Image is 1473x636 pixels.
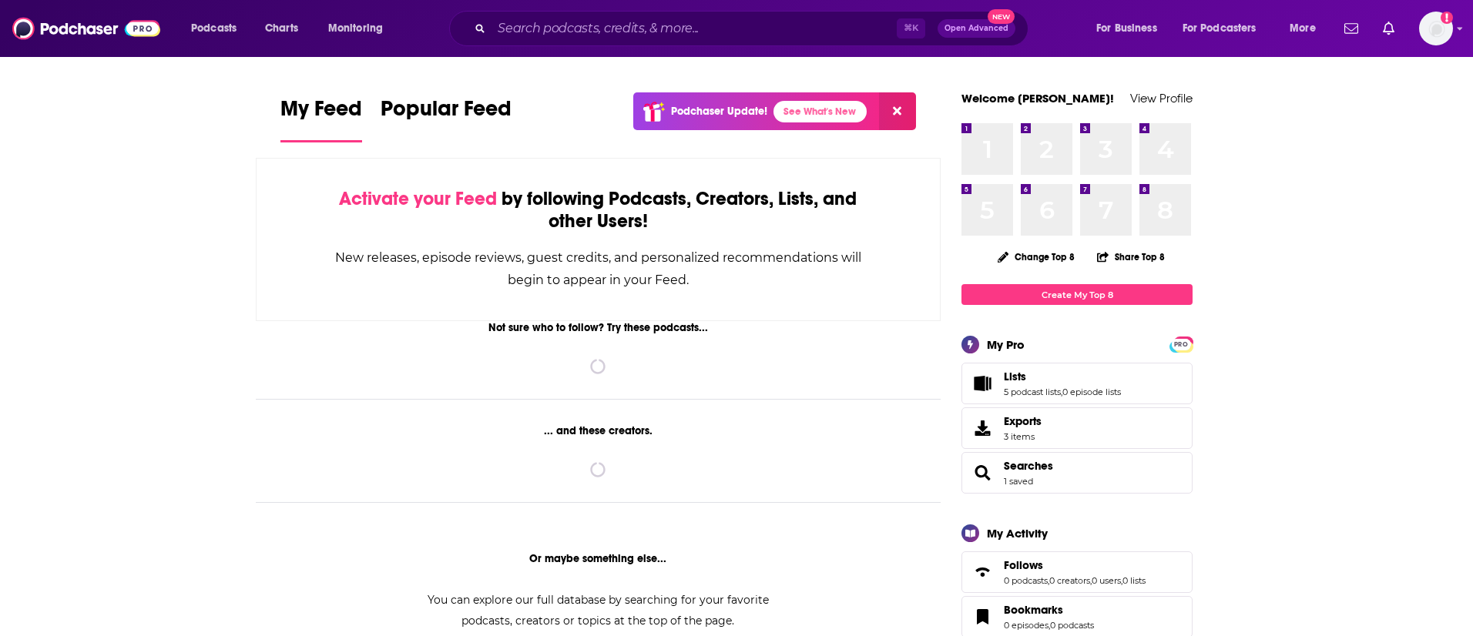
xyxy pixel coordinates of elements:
a: See What's New [773,101,867,122]
span: , [1090,575,1092,586]
a: 0 episode lists [1062,387,1121,397]
button: open menu [1173,16,1279,41]
span: Monitoring [328,18,383,39]
a: Create My Top 8 [961,284,1193,305]
div: New releases, episode reviews, guest credits, and personalized recommendations will begin to appe... [334,246,863,291]
a: Follows [967,561,998,583]
input: Search podcasts, credits, & more... [492,16,897,41]
span: , [1061,387,1062,397]
span: Logged in as juliahaav [1419,12,1453,45]
span: ⌘ K [897,18,925,38]
a: 5 podcast lists [1004,387,1061,397]
span: Exports [1004,414,1042,428]
span: PRO [1172,339,1190,350]
div: You can explore our full database by searching for your favorite podcasts, creators or topics at ... [408,590,787,631]
span: Follows [961,551,1193,593]
span: For Business [1096,18,1157,39]
a: 0 podcasts [1004,575,1048,586]
a: Exports [961,407,1193,449]
span: Activate your Feed [339,187,497,210]
span: Lists [1004,370,1026,383]
span: , [1048,575,1049,586]
a: 0 lists [1122,575,1146,586]
img: Podchaser - Follow, Share and Rate Podcasts [12,14,160,43]
span: , [1121,575,1122,586]
span: Open Advanced [945,25,1008,32]
a: Show notifications dropdown [1338,15,1364,42]
span: , [1049,620,1050,631]
a: My Feed [280,95,362,142]
a: Bookmarks [1004,603,1094,617]
a: PRO [1172,338,1190,350]
button: open menu [1279,16,1335,41]
button: Change Top 8 [988,247,1084,266]
svg: Add a profile image [1441,12,1453,24]
a: Popular Feed [381,95,512,142]
a: 0 episodes [1004,620,1049,631]
a: 0 users [1092,575,1121,586]
span: 3 items [1004,431,1042,442]
a: 1 saved [1004,476,1033,487]
img: User Profile [1419,12,1453,45]
a: Show notifications dropdown [1377,15,1401,42]
a: 0 creators [1049,575,1090,586]
button: open menu [180,16,257,41]
a: Lists [1004,370,1121,383]
button: Open AdvancedNew [938,19,1015,38]
a: Searches [967,462,998,484]
div: by following Podcasts, Creators, Lists, and other Users! [334,188,863,233]
a: Lists [967,373,998,394]
p: Podchaser Update! [671,105,767,118]
span: Lists [961,363,1193,404]
div: My Pro [987,337,1025,352]
a: Searches [1004,459,1053,473]
button: Share Top 8 [1096,242,1166,272]
a: Welcome [PERSON_NAME]! [961,91,1114,105]
span: For Podcasters [1183,18,1257,39]
button: Show profile menu [1419,12,1453,45]
span: Searches [961,452,1193,494]
span: Charts [265,18,298,39]
span: More [1290,18,1316,39]
a: View Profile [1130,91,1193,105]
span: Podcasts [191,18,237,39]
button: open menu [317,16,403,41]
a: Follows [1004,558,1146,572]
span: Follows [1004,558,1043,572]
span: Popular Feed [381,95,512,131]
a: Charts [255,16,307,41]
div: My Activity [987,526,1048,541]
a: Bookmarks [967,606,998,628]
span: Exports [967,417,998,439]
div: Or maybe something else... [256,552,941,565]
div: ... and these creators. [256,424,941,437]
div: Not sure who to follow? Try these podcasts... [256,321,941,334]
span: My Feed [280,95,362,131]
button: open menu [1085,16,1176,41]
a: 0 podcasts [1050,620,1094,631]
span: New [988,9,1015,24]
div: Search podcasts, credits, & more... [464,11,1043,46]
span: Bookmarks [1004,603,1063,617]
